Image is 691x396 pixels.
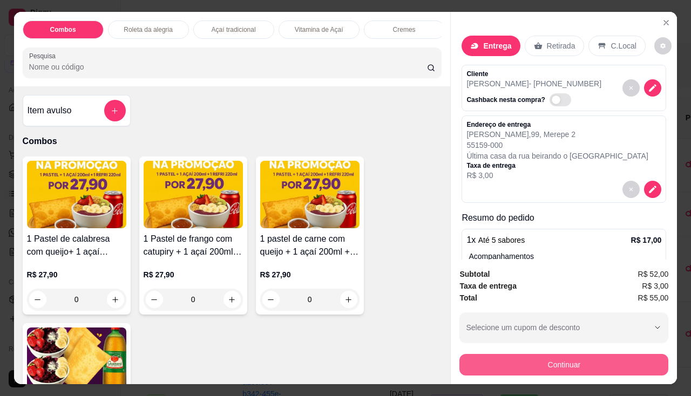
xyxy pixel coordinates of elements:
[23,135,442,148] p: Combos
[466,140,648,151] p: 55159-000
[483,40,511,51] p: Entrega
[622,79,640,97] button: decrease-product-quantity
[622,181,640,198] button: decrease-product-quantity
[466,120,648,129] p: Endereço de entrega
[144,269,243,280] p: R$ 27,90
[27,269,126,280] p: R$ 27,90
[459,354,668,375] button: Continuar
[144,233,243,258] h4: 1 Pastel de frango com catupiry + 1 açaí 200ml + 1 refri lata 220ml
[144,161,243,228] img: product-image
[642,280,668,292] span: R$ 3,00
[50,25,76,34] p: Combos
[260,161,360,228] img: product-image
[29,62,427,72] input: Pesquisa
[644,79,661,97] button: decrease-product-quantity
[550,93,575,106] label: Automatic updates
[459,312,668,343] button: Selecione um cupom de desconto
[459,293,477,302] strong: Total
[631,235,662,245] p: R$ 17,00
[611,40,636,51] p: C.Local
[644,181,661,198] button: decrease-product-quantity
[466,234,525,247] p: 1 x
[27,161,126,228] img: product-image
[466,161,648,170] p: Taxa de entrega
[547,40,575,51] p: Retirada
[466,78,601,89] p: [PERSON_NAME] - [PHONE_NUMBER]
[393,25,416,34] p: Cremes
[638,268,669,280] span: R$ 52,00
[27,233,126,258] h4: 1 Pastel de calabresa com queijo+ 1 açaí 200ml+ 1 refri lata 220ml
[466,95,545,104] p: Cashback nesta compra?
[462,211,666,224] p: Resumo do pedido
[260,233,360,258] h4: 1 pastel de carne com queijo + 1 açaí 200ml + 1 refri lata 220ml
[466,129,648,140] p: [PERSON_NAME] , 99 , Merepe 2
[29,51,59,60] label: Pesquisa
[469,251,661,262] p: Acompanhamentos
[459,282,517,290] strong: Taxa de entrega
[212,25,256,34] p: Açaí tradicional
[104,100,126,121] button: add-separate-item
[27,327,126,395] img: product-image
[459,270,490,278] strong: Subtotal
[260,269,360,280] p: R$ 27,90
[466,151,648,161] p: Última casa da rua beirando o [GEOGRAPHIC_DATA]
[478,236,525,244] span: Até 5 sabores
[654,37,672,54] button: decrease-product-quantity
[466,170,648,181] p: R$ 3,00
[28,104,72,117] h4: Item avulso
[295,25,343,34] p: Vitamina de Açaí
[638,292,669,304] span: R$ 55,00
[124,25,173,34] p: Roleta da alegria
[466,70,601,78] p: Cliente
[658,14,675,31] button: Close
